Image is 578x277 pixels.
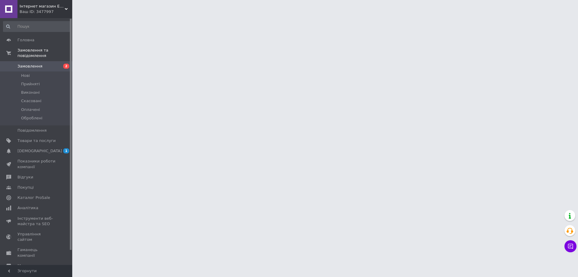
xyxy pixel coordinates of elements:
[21,107,40,112] span: Оплачені
[17,37,34,43] span: Головна
[17,195,50,200] span: Каталог ProSale
[17,159,56,169] span: Показники роботи компанії
[21,115,42,121] span: Оброблені
[17,247,56,258] span: Гаманець компанії
[17,138,56,143] span: Товари та послуги
[17,148,62,154] span: [DEMOGRAPHIC_DATA]
[17,64,42,69] span: Замовлення
[20,4,65,9] span: Інтернет магазин ЕЙФОРІЯ
[63,148,69,153] span: 1
[3,21,71,32] input: Пошук
[17,263,33,269] span: Маркет
[21,90,40,95] span: Виконані
[564,240,576,252] button: Чат з покупцем
[21,98,42,104] span: Скасовані
[17,216,56,227] span: Інструменти веб-майстра та SEO
[21,73,30,78] span: Нові
[17,231,56,242] span: Управління сайтом
[20,9,72,14] div: Ваш ID: 3477997
[17,185,34,190] span: Покупці
[17,175,33,180] span: Відгуки
[17,128,47,133] span: Повідомлення
[17,48,72,58] span: Замовлення та повідомлення
[17,205,38,211] span: Аналітика
[63,64,69,69] span: 2
[21,81,40,87] span: Прийняті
